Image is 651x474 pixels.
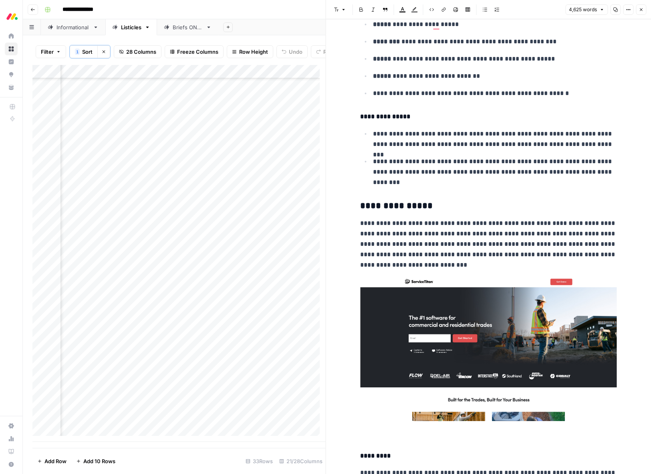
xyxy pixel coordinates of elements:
a: Listicles [105,19,157,35]
span: 1 [76,49,79,55]
button: Redo [311,45,341,58]
span: Filter [41,48,54,56]
img: Monday.com Logo [5,9,19,24]
div: 33 Rows [242,455,276,468]
button: Add Row [32,455,71,468]
span: Add 10 Rows [83,457,115,465]
div: Listicles [121,23,141,31]
span: Add Row [44,457,67,465]
button: Add 10 Rows [71,455,120,468]
button: Help + Support [5,458,18,471]
div: Informational [56,23,90,31]
span: 4,625 words [569,6,597,13]
span: Undo [289,48,302,56]
a: Usage [5,432,18,445]
button: 28 Columns [114,45,161,58]
div: 1 [75,49,80,55]
a: Informational [41,19,105,35]
button: Filter [36,45,66,58]
button: Workspace: Monday.com [5,6,18,26]
button: Undo [276,45,308,58]
div: Briefs ONLY [173,23,203,31]
a: Home [5,30,18,43]
a: Your Data [5,81,18,94]
a: Opportunities [5,68,18,81]
span: Freeze Columns [177,48,218,56]
button: Freeze Columns [165,45,224,58]
span: Row Height [239,48,268,56]
a: Learning Hub [5,445,18,458]
button: 4,625 words [565,4,608,15]
a: Browse [5,43,18,55]
button: Row Height [227,45,273,58]
span: 28 Columns [126,48,156,56]
span: Sort [82,48,93,56]
a: Insights [5,55,18,68]
a: Settings [5,419,18,432]
button: 1Sort [70,45,97,58]
a: Briefs ONLY [157,19,218,35]
div: 21/28 Columns [276,455,326,468]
